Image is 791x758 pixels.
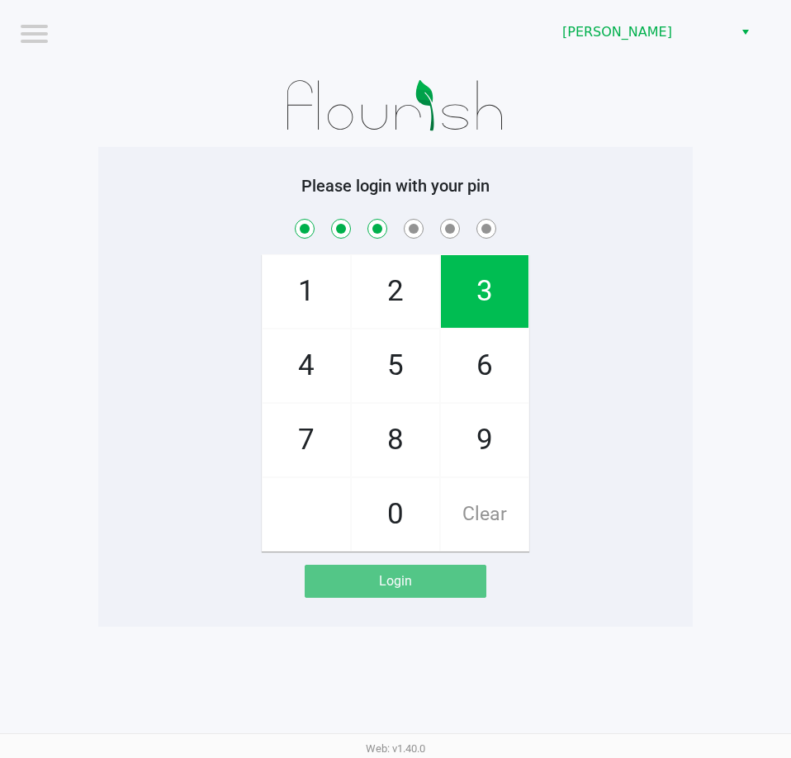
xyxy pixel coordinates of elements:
span: 1 [263,255,350,328]
span: 3 [441,255,528,328]
span: Clear [441,478,528,551]
span: 9 [441,404,528,476]
span: 8 [352,404,439,476]
span: 6 [441,329,528,402]
span: [PERSON_NAME] [562,22,723,42]
span: 7 [263,404,350,476]
h5: Please login with your pin [111,176,680,196]
span: Web: v1.40.0 [366,742,425,755]
button: Select [733,17,757,47]
span: 4 [263,329,350,402]
span: 2 [352,255,439,328]
span: 5 [352,329,439,402]
span: 0 [352,478,439,551]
